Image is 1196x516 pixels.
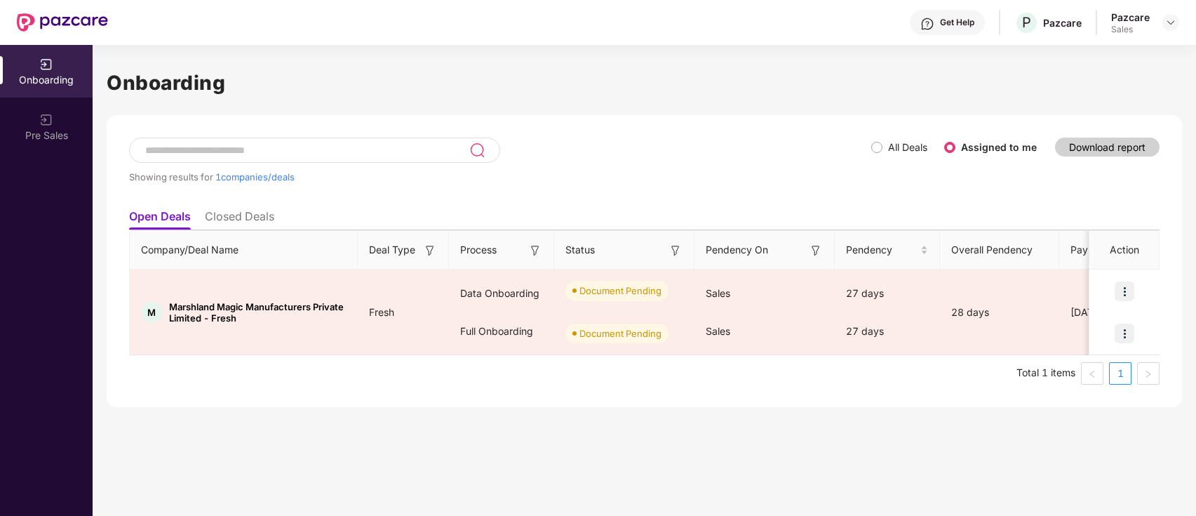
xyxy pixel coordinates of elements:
div: [DATE] [1059,305,1164,320]
div: Document Pending [579,326,661,340]
div: Full Onboarding [449,312,554,350]
span: Pendency On [706,242,768,258]
span: P [1022,14,1031,31]
div: 27 days [835,274,940,312]
label: All Deals [888,141,927,153]
button: right [1137,362,1160,385]
li: 1 [1109,362,1131,385]
div: Pazcare [1111,11,1150,24]
img: icon [1115,324,1134,343]
a: 1 [1110,363,1131,384]
span: Deal Type [369,242,415,258]
span: Sales [706,325,730,337]
img: svg+xml;base64,PHN2ZyB3aWR0aD0iMjAiIGhlaWdodD0iMjAiIHZpZXdCb3g9IjAgMCAyMCAyMCIgZmlsbD0ibm9uZSIgeG... [39,58,53,72]
th: Overall Pendency [940,231,1059,270]
h1: Onboarding [107,67,1182,98]
div: 28 days [940,305,1059,320]
th: Company/Deal Name [130,231,358,270]
img: svg+xml;base64,PHN2ZyB3aWR0aD0iMTYiIGhlaWdodD0iMTYiIHZpZXdCb3g9IjAgMCAxNiAxNiIgZmlsbD0ibm9uZSIgeG... [528,244,542,258]
li: Total 1 items [1016,362,1075,385]
span: left [1088,370,1096,378]
img: svg+xml;base64,PHN2ZyBpZD0iSGVscC0zMngzMiIgeG1sbnM9Imh0dHA6Ly93d3cudzMub3JnLzIwMDAvc3ZnIiB3aWR0aD... [920,17,934,31]
li: Closed Deals [205,209,274,230]
span: Sales [706,287,730,299]
img: svg+xml;base64,PHN2ZyBpZD0iRHJvcGRvd24tMzJ4MzIiIHhtbG5zPSJodHRwOi8vd3d3LnczLm9yZy8yMDAwL3N2ZyIgd2... [1165,17,1176,28]
th: Pendency [835,231,940,270]
div: Data Onboarding [449,274,554,312]
img: New Pazcare Logo [17,13,108,32]
span: Marshland Magic Manufacturers Private Limited - Fresh [169,301,347,324]
img: svg+xml;base64,PHN2ZyB3aWR0aD0iMjQiIGhlaWdodD0iMjUiIHZpZXdCb3g9IjAgMCAyNCAyNSIgZmlsbD0ibm9uZSIgeG... [469,142,485,159]
li: Next Page [1137,362,1160,385]
div: 27 days [835,312,940,350]
div: Sales [1111,24,1150,35]
span: right [1144,370,1153,378]
div: Showing results for [129,171,871,183]
button: left [1081,362,1103,385]
span: Status [565,242,595,258]
div: Get Help [940,17,974,28]
img: svg+xml;base64,PHN2ZyB3aWR0aD0iMjAiIGhlaWdodD0iMjAiIHZpZXdCb3g9IjAgMCAyMCAyMCIgZmlsbD0ibm9uZSIgeG... [39,113,53,127]
div: Pazcare [1043,16,1082,29]
img: svg+xml;base64,PHN2ZyB3aWR0aD0iMTYiIGhlaWdodD0iMTYiIHZpZXdCb3g9IjAgMCAxNiAxNiIgZmlsbD0ibm9uZSIgeG... [668,244,683,258]
li: Open Deals [129,209,191,230]
label: Assigned to me [961,141,1037,153]
img: svg+xml;base64,PHN2ZyB3aWR0aD0iMTYiIGhlaWdodD0iMTYiIHZpZXdCb3g9IjAgMCAxNiAxNiIgZmlsbD0ibm9uZSIgeG... [809,244,823,258]
div: M [141,302,162,323]
li: Previous Page [1081,362,1103,385]
img: icon [1115,282,1134,301]
span: Fresh [358,306,405,318]
th: Payment Done [1059,231,1164,270]
span: Payment Done [1070,242,1142,258]
span: 1 companies/deals [215,171,295,183]
span: Process [460,242,497,258]
div: Document Pending [579,284,661,298]
th: Action [1089,231,1160,270]
span: Pendency [846,242,918,258]
button: Download report [1055,138,1160,157]
img: svg+xml;base64,PHN2ZyB3aWR0aD0iMTYiIGhlaWdodD0iMTYiIHZpZXdCb3g9IjAgMCAxNiAxNiIgZmlsbD0ibm9uZSIgeG... [423,244,437,258]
